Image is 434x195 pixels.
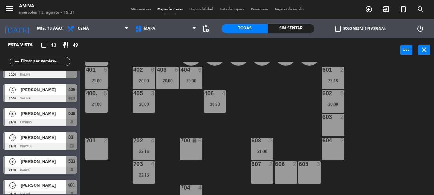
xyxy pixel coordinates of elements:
div: 607 [252,161,252,167]
div: 608 [252,138,252,143]
div: 6 [175,67,179,73]
div: 3 [151,90,155,96]
button: close [418,45,430,55]
span: Lista de Espera [216,8,248,11]
div: 6 [151,67,155,73]
div: 20:00 [133,102,155,106]
div: 5 [340,90,344,96]
div: 22:15 [133,173,155,177]
span: 2 [9,158,16,165]
div: 22:15 [322,78,344,83]
div: 2 [340,114,344,120]
i: menu [5,4,14,13]
div: 4 [198,185,202,191]
div: 22:15 [133,149,155,154]
span: 406 [68,86,75,93]
div: miércoles 13. agosto - 16:31 [19,10,75,16]
span: 400. [68,181,76,189]
span: 49 [73,42,78,49]
span: [PERSON_NAME] [21,158,66,165]
i: power_input [403,46,410,54]
div: 704 [181,185,181,191]
div: 5 [104,90,108,96]
span: 801 [68,134,75,141]
div: 20:00 [156,78,179,83]
div: 4 [222,90,226,96]
span: Mapa de mesas [154,8,186,11]
div: 20:00 [322,102,344,106]
span: Cena [78,26,89,31]
label: Solo mesas sin asignar [335,26,385,32]
div: 2 [340,138,344,143]
div: 4 [151,161,155,167]
i: turned_in_not [399,5,407,13]
div: Amina [19,3,75,10]
span: check_box_outline_blank [335,26,341,32]
div: 2 [269,138,273,143]
div: 5 [104,67,108,73]
i: close [420,46,428,54]
i: exit_to_app [382,5,390,13]
input: Filtrar por nombre... [20,58,70,65]
span: Mapa [144,26,155,31]
i: search [417,5,424,13]
i: add_circle_outline [365,5,373,13]
div: 21:00 [85,78,108,83]
i: crop_square [40,41,48,49]
span: 13 [51,42,56,49]
i: restaurant [62,41,69,49]
span: 608 [68,110,75,117]
div: 20:00 [133,78,155,83]
div: 3 [317,161,321,167]
div: 20:00 [180,78,202,83]
button: menu [5,4,14,16]
div: 6 [198,138,202,143]
div: 2 [293,161,297,167]
span: 8 [9,134,16,141]
div: 2 [104,138,108,143]
span: Tarjetas de regalo [271,8,307,11]
span: pending_actions [202,25,210,32]
span: 4 [9,87,16,93]
span: 5 [9,182,16,189]
i: filter_list [13,58,20,65]
span: [PERSON_NAME] [21,134,66,141]
span: 2 [9,111,16,117]
div: 700 [181,138,181,143]
div: 21:00 [85,102,108,106]
i: arrow_drop_down [55,25,62,32]
div: 21:00 [251,149,273,154]
div: 404 [181,67,181,73]
div: 4 [151,138,155,143]
div: 2 [269,161,273,167]
span: [PERSON_NAME] [21,86,66,93]
span: Mis reservas [128,8,154,11]
span: Disponibilidad [186,8,216,11]
span: Pre-acceso [248,8,271,11]
span: 503 [68,157,75,165]
div: Todas [222,24,268,33]
span: [PERSON_NAME] [21,182,66,189]
span: [PERSON_NAME] [21,110,66,117]
button: power_input [400,45,412,55]
div: Esta vista [3,41,46,49]
div: 20:30 [204,102,226,106]
i: lock [192,138,197,143]
div: Sin sentar [268,24,314,33]
div: 2 [340,67,344,73]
